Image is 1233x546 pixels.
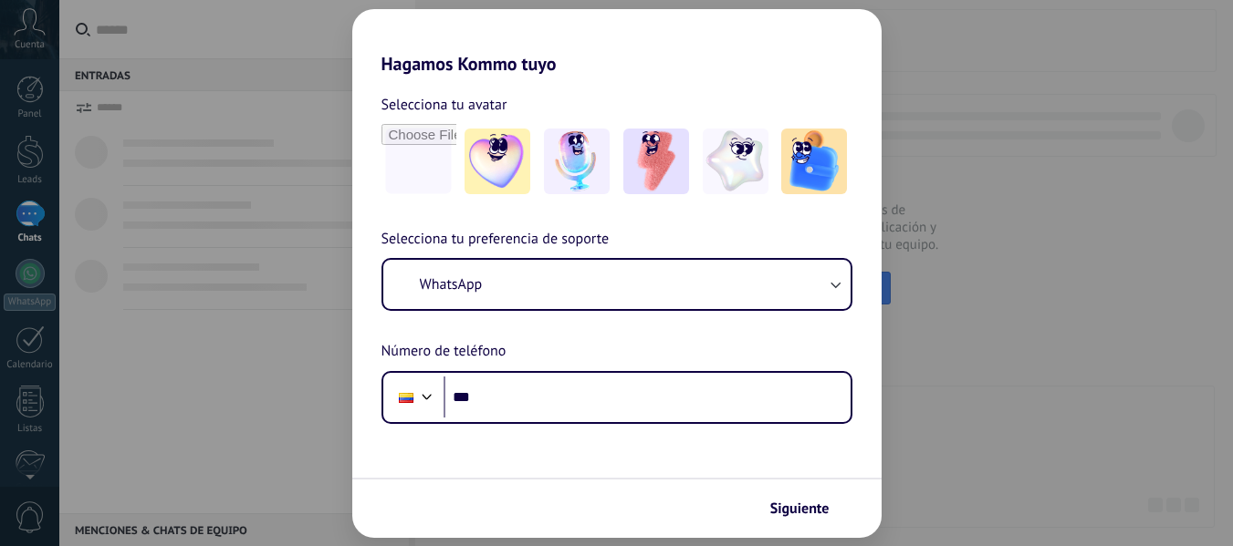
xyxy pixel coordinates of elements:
[381,93,507,117] span: Selecciona tu avatar
[703,129,768,194] img: -4.jpeg
[381,228,610,252] span: Selecciona tu preferencia de soporte
[389,378,423,417] div: Colombia: + 57
[381,340,507,364] span: Número de teléfono
[465,129,530,194] img: -1.jpeg
[770,502,830,515] span: Siguiente
[623,129,689,194] img: -3.jpeg
[762,493,854,524] button: Siguiente
[420,275,483,294] span: WhatsApp
[544,129,610,194] img: -2.jpeg
[781,129,847,194] img: -5.jpeg
[352,9,882,75] h2: Hagamos Kommo tuyo
[383,260,851,309] button: WhatsApp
